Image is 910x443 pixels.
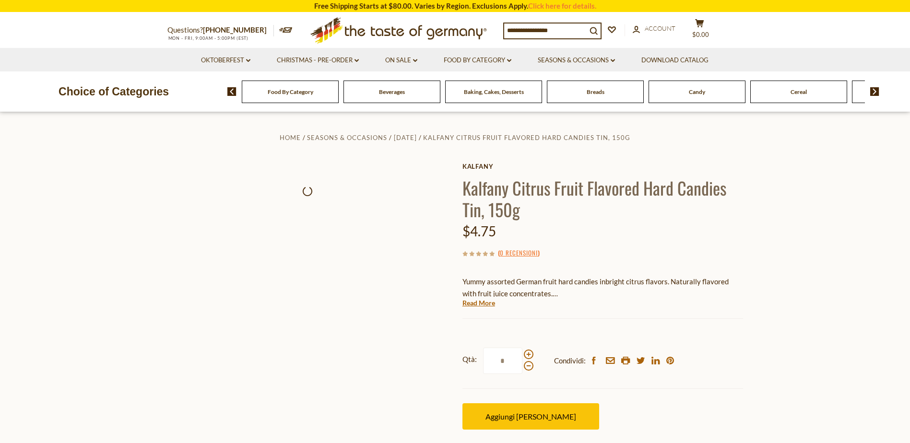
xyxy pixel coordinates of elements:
img: previous arrow [227,87,236,96]
a: Home [280,134,301,141]
img: next arrow [870,87,879,96]
h1: Kalfany Citrus Fruit Flavored Hard Candies Tin, 150g [462,177,743,220]
a: Food By Category [444,55,511,66]
a: Oktoberfest [201,55,250,66]
a: Cereal [791,88,807,95]
span: bright citrus flavors [605,277,668,286]
a: Candy [689,88,705,95]
button: $0.00 [685,19,714,43]
strong: Qtà: [462,353,477,365]
a: Download Catalog [641,55,709,66]
span: ( ) [498,248,540,257]
a: [PHONE_NUMBER] [203,25,267,34]
span: Account [645,24,675,32]
span: MON - FRI, 9:00AM - 5:00PM (EST) [167,35,249,41]
p: Yummy assorted German fruit hard candies in . Naturally flavored with fruit juice concentrates. [462,276,743,300]
a: Seasons & Occasions [538,55,615,66]
a: Kalfany [462,163,743,170]
a: 0 recensioni [500,248,538,258]
a: [DATE] [394,134,417,141]
button: Aggiungi [PERSON_NAME] [462,403,599,430]
input: Qtà: [483,348,522,374]
span: Condividi: [554,355,586,367]
a: Read More [462,298,495,308]
a: Beverages [379,88,405,95]
a: Seasons & Occasions [307,134,387,141]
a: Baking, Cakes, Desserts [464,88,524,95]
a: Food By Category [268,88,313,95]
a: Christmas - PRE-ORDER [277,55,359,66]
p: Questions? [167,24,274,36]
a: Click here for details. [528,1,596,10]
span: $4.75 [462,223,496,239]
a: Kalfany Citrus Fruit Flavored Hard Candies Tin, 150g [423,134,630,141]
span: $0.00 [692,31,709,38]
a: Breads [587,88,604,95]
a: On Sale [385,55,417,66]
span: Aggiungi [PERSON_NAME] [485,412,576,421]
a: Account [633,23,675,34]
